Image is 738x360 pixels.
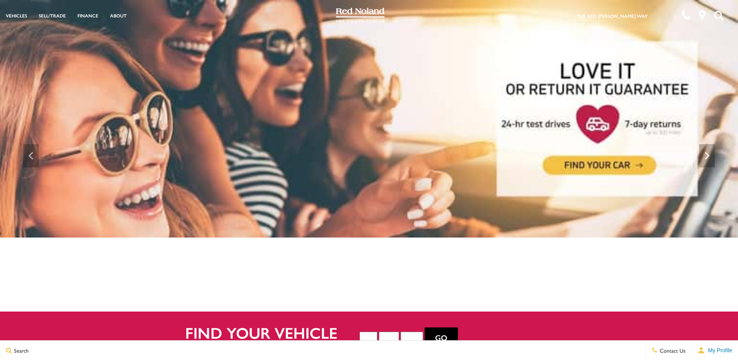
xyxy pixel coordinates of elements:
[425,327,458,348] button: Go
[379,332,399,341] select: Vehicle Make
[711,0,726,31] button: Open the search field
[360,332,377,341] select: Vehicle Year
[336,10,385,18] a: Red Noland Pre-Owned
[692,341,738,360] button: user-profile-menu
[12,346,29,354] span: Search
[185,324,360,341] h2: Find your vehicle
[577,12,648,19] a: The Red [PERSON_NAME] Way
[705,347,732,353] span: My Profile
[336,8,385,23] img: Red Noland Pre-Owned
[401,332,423,341] select: Vehicle Model
[658,346,685,354] span: Contact Us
